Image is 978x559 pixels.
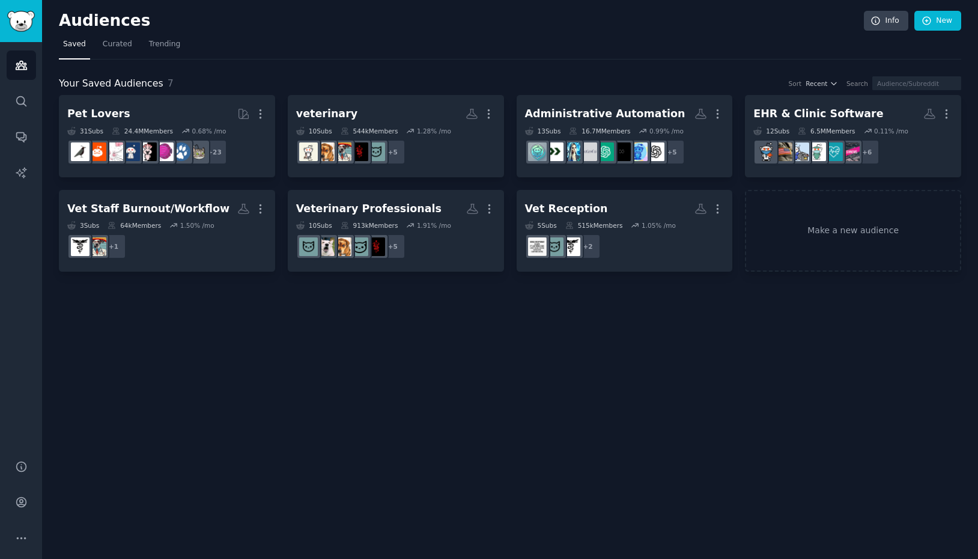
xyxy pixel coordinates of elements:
img: OpenAI [646,142,664,161]
div: Pet Lovers [67,106,130,121]
span: Recent [806,79,827,88]
img: VeterinaryBurnout [350,142,368,161]
div: Search [846,79,868,88]
img: VetTech [562,237,580,256]
div: 1.91 % /mo [417,221,451,230]
img: ChatGPT [595,142,614,161]
a: veterinary10Subs544kMembers1.28% /mo+5AskVetVeterinaryBurnoutAskAVeterinarianvetveterinaryschool [288,95,504,177]
span: Curated [103,39,132,50]
div: 31 Sub s [67,127,103,135]
img: Aquariums [155,142,174,161]
img: dogs [172,142,190,161]
div: 913k Members [341,221,398,230]
div: Vet Staff Burnout/Workflow [67,201,229,216]
div: 10 Sub s [296,127,332,135]
img: veterinaryschool [299,142,318,161]
a: Vet Staff Burnout/Workflow3Subs64kMembers1.50% /mo+1AskAVeterinarianVetTech [59,190,275,272]
div: 6.5M Members [798,127,855,135]
img: artificial [629,142,648,161]
div: 10 Sub s [296,221,332,230]
div: + 5 [380,234,405,259]
div: 0.68 % /mo [192,127,226,135]
span: 7 [168,78,174,89]
img: birding [71,142,90,161]
div: 64k Members [108,221,161,230]
div: Sort [789,79,802,88]
img: AskVet [366,142,385,161]
a: Curated [99,35,136,60]
div: + 5 [660,139,685,165]
a: Pet Lovers31Subs24.4MMembers0.68% /mo+23catsdogsAquariumsparrotsdogswithjobsRATSBeardedDragonsbir... [59,95,275,177]
img: AskVet [299,237,318,256]
span: Saved [63,39,86,50]
div: 1.05 % /mo [642,221,676,230]
div: + 2 [576,234,601,259]
input: Audience/Subreddit [872,76,961,90]
img: HealthTech [824,142,843,161]
img: GummySearch logo [7,11,35,32]
div: 1.28 % /mo [417,127,451,135]
div: 0.11 % /mo [874,127,908,135]
button: Recent [806,79,838,88]
div: + 6 [854,139,879,165]
div: + 5 [380,139,405,165]
a: Administrative Automation13Subs16.7MMembers0.99% /mo+5OpenAIartificialArtificialInteligenceChatGP... [517,95,733,177]
img: AskVetAnimals [350,237,368,256]
a: Info [864,11,908,31]
div: + 1 [101,234,126,259]
div: + 23 [202,139,227,165]
div: 544k Members [341,127,398,135]
img: AutomatedIntelligence [528,142,547,161]
div: Vet Reception [525,201,608,216]
div: veterinary [296,106,357,121]
div: EHR & Clinic Software [753,106,883,121]
div: Administrative Automation [525,106,685,121]
img: VeteransBenefits [774,142,792,161]
img: AskVet [545,237,563,256]
img: VeterinaryReception [528,237,547,256]
img: DogAdvice [316,237,335,256]
img: AskAVeterinarian [333,142,351,161]
div: 1.50 % /mo [180,221,214,230]
img: NextGenAITool [579,142,597,161]
a: Trending [145,35,184,60]
img: Automate [545,142,563,161]
a: Make a new audience [745,190,961,272]
div: Veterinary Professionals [296,201,442,216]
img: automation [562,142,580,161]
a: Saved [59,35,90,60]
div: 515k Members [565,221,623,230]
img: technews [841,142,860,161]
img: Health [757,142,776,161]
div: 16.7M Members [569,127,630,135]
img: VetTech [71,237,90,256]
img: cats [189,142,207,161]
div: 13 Sub s [525,127,561,135]
img: dogswithjobs [121,142,140,161]
a: EHR & Clinic Software12Subs6.5MMembers0.11% /mo+6technewsHealthTechmedicinenursingVeteransBenefit... [745,95,961,177]
img: VeterinaryBurnout [366,237,385,256]
a: New [914,11,961,31]
img: nursing [791,142,809,161]
div: 5 Sub s [525,221,557,230]
img: BeardedDragons [88,142,106,161]
div: 3 Sub s [67,221,99,230]
img: ArtificialInteligence [612,142,631,161]
div: 24.4M Members [112,127,173,135]
img: vet [333,237,351,256]
img: vet [316,142,335,161]
div: 0.99 % /mo [649,127,684,135]
div: 12 Sub s [753,127,789,135]
span: Trending [149,39,180,50]
h2: Audiences [59,11,864,31]
img: medicine [807,142,826,161]
img: RATS [105,142,123,161]
a: Veterinary Professionals10Subs913kMembers1.91% /mo+5VeterinaryBurnoutAskVetAnimalsvetDogAdviceAskVet [288,190,504,272]
a: Vet Reception5Subs515kMembers1.05% /mo+2VetTechAskVetVeterinaryReception [517,190,733,272]
span: Your Saved Audiences [59,76,163,91]
img: AskAVeterinarian [88,237,106,256]
img: parrots [138,142,157,161]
